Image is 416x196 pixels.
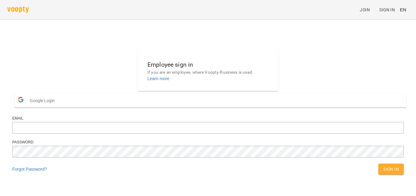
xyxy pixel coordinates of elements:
[147,76,169,81] a: Learn more
[377,4,397,15] a: Sign In
[147,69,269,76] p: If you are an employee, where Voopty-Business is used.
[360,6,370,13] span: Join
[357,4,377,15] a: Join
[12,140,404,145] div: Password
[15,94,406,107] button: Google Login
[7,6,29,13] img: voopty.png
[12,116,404,121] div: Email
[397,4,409,15] button: EN
[378,164,404,175] button: Sign In
[12,167,47,172] a: Forgot Password?
[30,94,58,107] span: Google Login
[379,6,395,13] span: Sign In
[400,6,406,13] span: EN
[147,60,269,69] h6: Employee sign in
[383,165,399,173] span: Sign In
[143,55,273,87] button: Employee sign inIf you are an employee, where Voopty-Business is used.Learn more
